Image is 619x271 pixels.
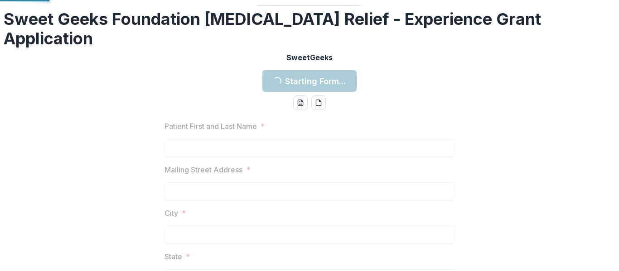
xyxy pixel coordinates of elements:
p: State [164,251,182,262]
p: Mailing Street Address [164,164,242,175]
button: pdf-download [311,95,326,110]
button: Starting Form... [262,70,357,92]
p: Patient First and Last Name [164,121,257,132]
p: SweetGeeks [286,52,333,63]
h2: Sweet Geeks Foundation [MEDICAL_DATA] Relief - Experience Grant Application [4,10,615,48]
p: City [164,208,178,219]
button: word-download [293,95,308,110]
